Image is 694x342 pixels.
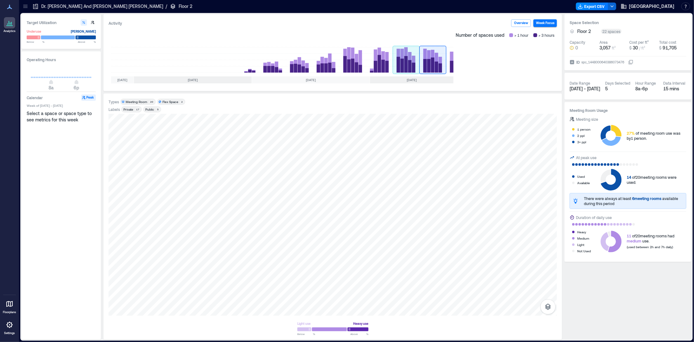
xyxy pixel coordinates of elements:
[632,196,661,201] span: 6 meeting rooms
[577,248,591,254] div: Not Used
[514,32,528,38] span: > 1 hour
[612,46,616,50] span: ft²
[145,107,154,112] div: Public
[162,100,178,104] div: Flex Space
[629,3,674,10] span: [GEOGRAPHIC_DATA]
[575,45,578,51] span: 0
[629,45,657,51] button: $ 30 / ft²
[581,59,625,65] div: spc_1448000640386073476
[533,19,557,27] button: Week Focus
[135,107,141,111] div: 17
[78,40,96,44] span: Above %
[27,28,41,35] div: Underuse
[577,173,585,180] div: Used
[599,45,611,50] span: 3,057
[584,196,684,206] div: There were always at least available during this period
[27,110,96,123] div: Select a space or space type to see metrics for this week
[4,331,15,335] p: Settings
[627,175,686,185] div: of 20 meeting rooms were used.
[179,3,192,10] p: Floor 2
[539,32,554,38] span: > 3 hours
[664,86,687,92] div: 15 mins
[2,15,17,35] a: Analytics
[627,131,635,135] span: 27%
[627,233,674,243] div: of 20 meeting rooms had use.
[297,332,315,336] span: Below %
[664,81,686,86] div: Data Interval
[370,76,453,83] div: [DATE]
[27,40,44,44] span: Below %
[627,239,641,243] span: medium
[635,81,656,86] div: Hour Range
[577,235,589,242] div: Medium
[27,94,43,101] h3: Calendar
[576,116,598,122] div: Meeting size
[81,94,96,101] button: Peak
[576,154,597,161] div: At peak use
[629,46,631,50] span: $
[109,99,119,104] div: Types
[570,86,600,91] span: [DATE] - [DATE]
[3,29,16,33] p: Analytics
[570,40,585,45] div: Capacity
[123,107,133,112] div: Private
[166,3,167,10] p: /
[2,317,17,337] a: Settings
[252,76,370,83] div: [DATE]
[511,19,531,27] button: Overview
[639,46,645,50] span: / ft²
[601,29,622,34] div: 22 spaces
[353,320,368,327] div: Heavy use
[576,59,580,65] span: ID
[27,103,96,108] span: Week of [DATE] - [DATE]
[3,310,16,314] p: Floorplans
[180,100,184,104] div: 2
[663,45,677,50] span: 91,705
[577,28,591,35] span: Floor 2
[577,132,585,139] div: 2 ppl
[577,229,586,235] div: Heavy
[74,85,79,90] span: 6p
[570,45,597,51] button: 0
[109,107,120,112] div: Labels
[577,242,584,248] div: Light
[1,296,18,316] a: Floorplans
[577,180,590,186] div: Available
[453,29,557,41] div: Number of spaces used
[628,60,633,65] button: IDspc_1448000640386073476
[633,45,638,50] span: 30
[576,214,612,221] div: Duration of daily use
[126,100,147,104] div: Meeting Room
[635,86,658,92] div: 8a - 6p
[109,20,122,26] div: Activity
[570,19,686,26] h3: Space Selection
[570,81,590,86] div: Date Range
[71,28,96,35] div: [PERSON_NAME]
[577,126,591,132] div: 1 person
[297,320,311,327] div: Light use
[576,3,608,10] button: Export CSV
[27,56,96,63] h3: Operating Hours
[627,245,673,249] span: (used between 2h and 7h daily)
[27,19,96,26] h3: Target Utilization
[619,1,676,11] button: [GEOGRAPHIC_DATA]
[605,86,630,92] div: 5
[577,28,598,35] button: Floor 2
[49,85,54,90] span: 8a
[627,175,631,179] span: 14
[156,107,160,111] div: 5
[134,76,252,83] div: [DATE]
[577,139,586,145] div: 3+ ppl
[605,81,630,86] div: Days Selected
[570,107,686,113] h3: Meeting Room Usage
[659,40,676,45] div: Total cost
[599,40,608,45] div: Area
[149,100,155,104] div: 20
[627,234,631,238] span: 11
[659,46,661,50] span: $
[41,3,163,10] p: Dr. [PERSON_NAME] And [PERSON_NAME] [PERSON_NAME]
[111,76,134,83] div: [DATE]
[627,131,686,141] div: of meeting room use was by 1 person .
[629,40,649,45] div: Cost per ft²
[350,332,368,336] span: Above %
